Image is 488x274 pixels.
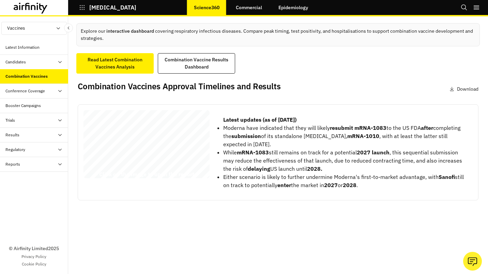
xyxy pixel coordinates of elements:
span: This Airfinity report is intended to be used by [PERSON_NAME] at [GEOGRAPHIC_DATA] exclusively. N... [99,108,194,176]
li: While still remains on track for a potential , this sequential submission may reduce the effectiv... [223,148,467,173]
span: Private & Co nfidential [95,177,104,178]
strong: mRNA-1083 [237,149,269,156]
strong: mRNA-1083 [354,124,386,131]
strong: 2028. [307,165,322,172]
div: Candidates [5,59,26,65]
button: Close Sidebar [64,24,73,32]
li: Either scenario is likely to further undermine Moderna's first-to-market advantage, with still on... [223,173,467,189]
button: [MEDICAL_DATA] [79,2,136,13]
a: Privacy Policy [21,254,46,260]
span: Vaccines’ Approval Timelines, [87,137,187,145]
div: Explore our covering respiratory infectious diseases. Compare peak timing, test positivity, and h... [76,23,480,46]
p: Science360 [194,5,219,10]
div: Booster Campaigns [5,103,41,109]
strong: submission [231,133,261,139]
button: Vaccines [1,22,67,35]
p: Download [457,86,478,93]
div: Regulatory [5,147,25,153]
p: © Airfinity Limited 2025 [9,245,59,252]
span: © 2025 Airfinity [87,177,93,178]
strong: 2027 [324,182,338,188]
a: interactive dashboard [106,28,154,34]
strong: Sanofi [439,173,455,180]
strong: resubmit [330,124,353,131]
strong: mRNA-1010 [347,133,379,139]
div: Read Latest Combination Vaccines Analysis [81,56,149,71]
p: [MEDICAL_DATA] [89,4,136,11]
span: [MEDICAL_DATA] [87,126,153,134]
div: Combination Vaccines [5,73,48,79]
span: - [110,126,113,134]
li: Moderna have indicated that they will likely to the US FDA completing the of its standalone [MEDI... [223,124,467,148]
strong: delaying [248,165,270,172]
span: 19/influenza Combination [113,126,198,134]
div: Combination Vaccine Results Dashboard [162,56,231,71]
a: Cookie Policy [22,261,46,267]
strong: enter [277,182,291,188]
strong: 2027 launch [357,149,390,156]
div: Conference Coverage [5,88,45,94]
div: Reports [5,161,20,167]
strong: after [421,124,433,131]
button: Ask our analysts [463,252,482,271]
button: Search [461,2,468,13]
div: Latest Information [5,44,40,50]
div: Trials [5,117,15,123]
span: [DATE] [87,161,112,169]
strong: Latest updates (as of [DATE]) [223,116,296,123]
h2: Combination Vaccines Approval Timelines and Results [78,81,281,91]
div: Results [5,132,19,138]
span: Results, and Future Market [87,147,179,155]
strong: 2028 [343,182,356,188]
